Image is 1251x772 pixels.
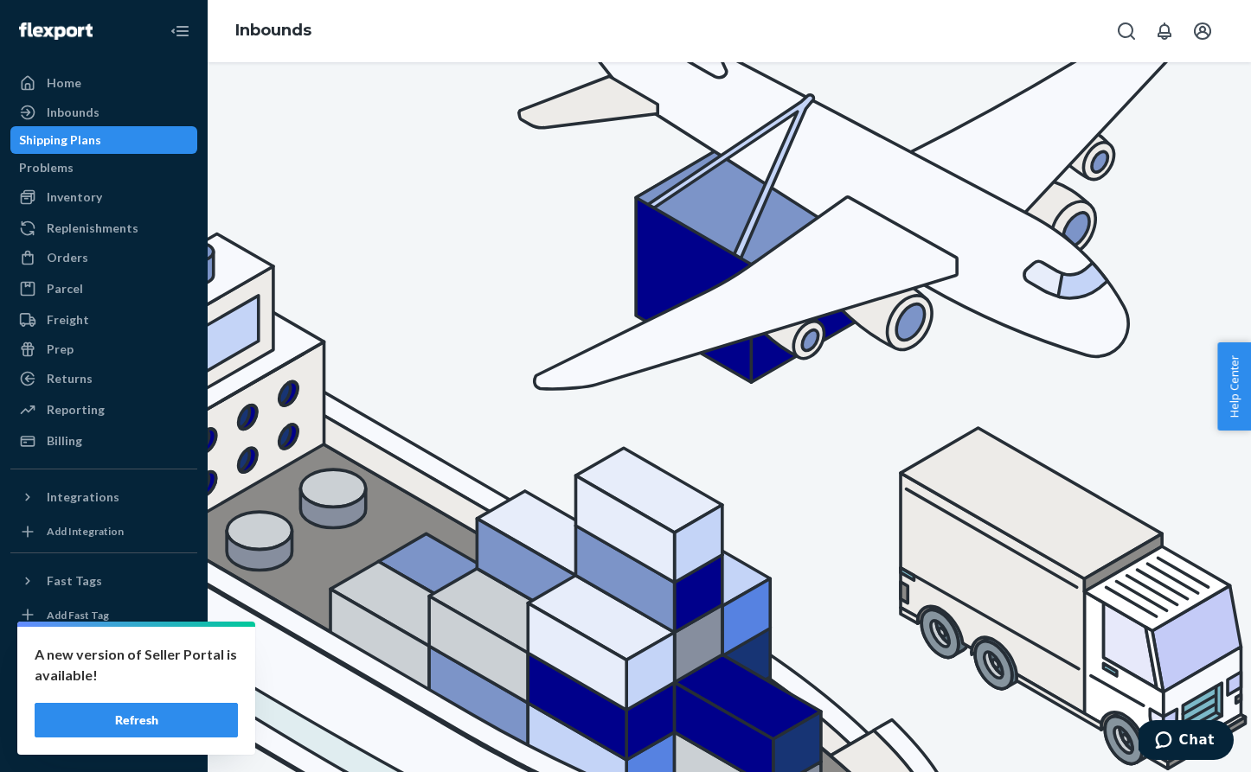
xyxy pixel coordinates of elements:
div: Replenishments [47,220,138,237]
a: Help Center [10,694,197,722]
div: Parcel [47,280,83,297]
a: Inbounds [10,99,197,126]
a: Shipping Plans [10,126,197,154]
iframe: Opens a widget where you can chat to one of our agents [1139,720,1234,763]
div: Billing [47,432,82,450]
div: Add Integration [47,524,124,539]
div: Home [47,74,81,92]
a: Inbounds [235,21,311,40]
button: Talk to Support [10,665,197,692]
a: Parcel [10,275,197,303]
div: Inbounds [47,104,99,121]
button: Help Center [1217,342,1251,431]
button: Open account menu [1185,14,1220,48]
div: Prep [47,341,74,358]
div: Problems [19,159,74,176]
button: Open Search Box [1109,14,1144,48]
button: Open notifications [1147,14,1182,48]
a: Problems [10,154,197,182]
div: Inventory [47,188,102,206]
p: A new version of Seller Portal is available! [35,644,238,686]
a: Freight [10,306,197,334]
a: Billing [10,427,197,455]
a: Reporting [10,396,197,424]
div: Freight [47,311,89,329]
div: Add Fast Tag [47,608,109,622]
img: Flexport logo [19,22,93,40]
button: Fast Tags [10,567,197,595]
div: Integrations [47,488,119,506]
button: Give Feedback [10,724,197,751]
a: Inventory [10,183,197,211]
div: Orders [47,249,88,266]
button: Refresh [35,703,238,737]
a: Replenishments [10,214,197,242]
a: Home [10,69,197,97]
a: Returns [10,365,197,392]
a: Prep [10,335,197,363]
a: Add Integration [10,518,197,546]
button: Integrations [10,483,197,511]
div: Returns [47,370,93,387]
div: Fast Tags [47,572,102,590]
ol: breadcrumbs [221,6,325,56]
div: Reporting [47,401,105,418]
a: Settings [10,635,197,663]
a: Add Fast Tag [10,602,197,629]
div: Shipping Plans [19,131,101,149]
button: Close Navigation [163,14,197,48]
a: Orders [10,244,197,271]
